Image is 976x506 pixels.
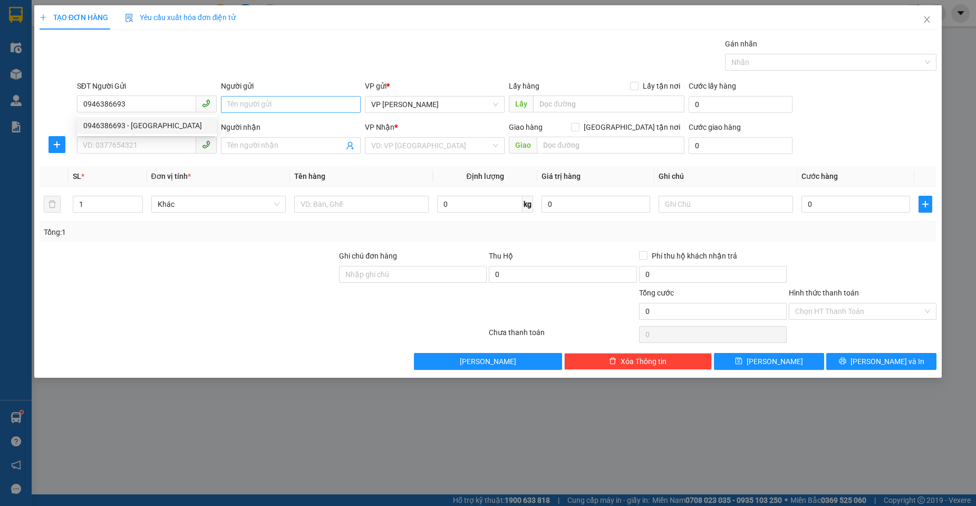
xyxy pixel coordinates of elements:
button: [PERSON_NAME] [414,353,562,370]
span: save [735,357,742,366]
span: [PERSON_NAME] và In [851,356,924,367]
li: Hotline: 19003086 [59,39,239,52]
button: delete [44,196,61,213]
div: 0946386693 - [GEOGRAPHIC_DATA] [83,120,210,131]
span: VP Nhận [365,123,394,131]
div: Người gửi [221,80,361,92]
img: logo.jpg [13,13,66,66]
button: plus [49,136,65,153]
span: close [923,15,931,24]
label: Cước giao hàng [689,123,741,131]
b: Duy Khang Limousine [85,12,212,25]
label: Gán nhãn [725,40,757,48]
span: printer [839,357,846,366]
img: icon [125,14,133,22]
span: Tổng cước [639,289,674,297]
span: Tên hàng [294,172,325,180]
div: SĐT Người Gửi [77,80,217,92]
b: Gửi khách hàng [99,54,198,68]
b: GỬI : VP [PERSON_NAME] [13,77,114,129]
span: plus [919,200,932,208]
span: Lấy tận nơi [639,80,684,92]
div: 0946386693 - MỸ [77,117,217,134]
button: deleteXóa Thông tin [564,353,712,370]
span: Yêu cầu xuất hóa đơn điện tử [125,13,236,22]
span: Khác [158,196,279,212]
input: Dọc đường [537,137,684,154]
div: Tổng: 1 [44,226,377,238]
span: [PERSON_NAME] [747,356,803,367]
input: Cước giao hàng [689,137,793,154]
li: Số 2 [PERSON_NAME], [GEOGRAPHIC_DATA] [59,26,239,39]
span: Giao hàng [509,123,543,131]
th: Ghi chú [654,166,797,187]
span: Giao [509,137,537,154]
input: 0 [542,196,650,213]
input: Cước lấy hàng [689,96,793,113]
div: VP gửi [365,80,505,92]
input: Dọc đường [533,96,684,112]
label: Cước lấy hàng [689,82,736,90]
span: phone [202,99,210,108]
h1: NQT1408250002 [115,77,183,100]
span: Phí thu hộ khách nhận trả [648,250,741,262]
input: Ghi chú đơn hàng [339,266,487,283]
span: TẠO ĐƠN HÀNG [40,13,108,22]
span: Lấy hàng [509,82,539,90]
div: Chưa thanh toán [488,327,637,345]
button: plus [919,196,932,213]
span: VP Nguyễn Quốc Trị [371,97,498,112]
label: Hình thức thanh toán [789,289,859,297]
input: VD: Bàn, Ghế [294,196,429,213]
span: plus [40,14,47,21]
input: Ghi Chú [659,196,793,213]
span: Xóa Thông tin [621,356,666,367]
span: delete [609,357,616,366]
span: [PERSON_NAME] [460,356,516,367]
span: kg [523,196,533,213]
span: plus [49,140,65,149]
button: printer[PERSON_NAME] và In [826,353,936,370]
span: Đơn vị tính [151,172,191,180]
span: Cước hàng [801,172,838,180]
span: SL [73,172,81,180]
div: Người nhận [221,121,361,133]
span: user-add [346,141,354,150]
span: Định lượng [467,172,504,180]
span: Lấy [509,96,533,112]
span: Giá trị hàng [542,172,581,180]
button: save[PERSON_NAME] [714,353,824,370]
span: Thu Hộ [489,252,513,260]
span: phone [202,140,210,149]
label: Ghi chú đơn hàng [339,252,397,260]
button: Close [912,5,942,35]
span: [GEOGRAPHIC_DATA] tận nơi [579,121,684,133]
